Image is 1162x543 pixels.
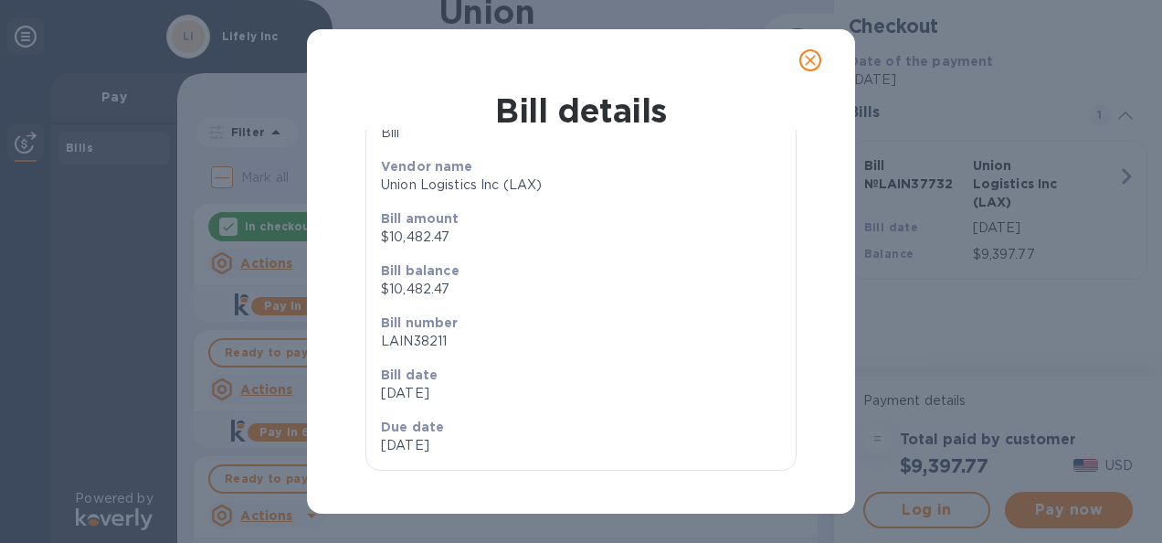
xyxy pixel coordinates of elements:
[381,332,781,351] p: LAIN38211
[381,263,460,278] b: Bill balance
[381,280,781,299] p: $10,482.47
[381,228,781,247] p: $10,482.47
[381,159,473,174] b: Vendor name
[381,176,781,195] p: Union Logistics Inc (LAX)
[381,211,460,226] b: Bill amount
[381,420,444,434] b: Due date
[381,123,781,143] p: Bill
[381,436,574,455] p: [DATE]
[322,91,840,130] h1: Bill details
[381,367,438,382] b: Bill date
[381,315,459,330] b: Bill number
[381,384,781,403] p: [DATE]
[788,38,832,82] button: close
